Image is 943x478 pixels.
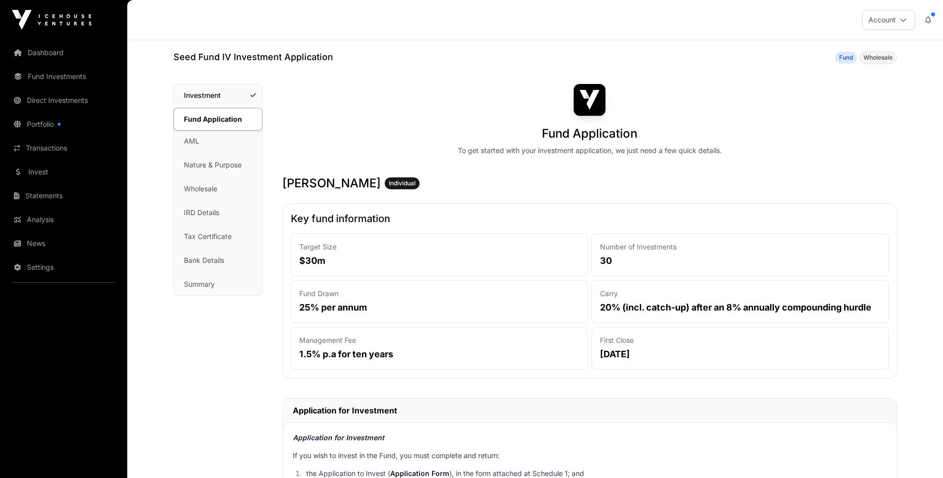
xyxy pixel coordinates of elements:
[293,404,887,416] h2: Application for Investment
[8,42,119,64] a: Dashboard
[8,209,119,231] a: Analysis
[174,178,262,200] a: Wholesale
[8,161,119,183] a: Invest
[299,242,580,252] p: Target Size
[389,179,416,187] span: Individual
[8,89,119,111] a: Direct Investments
[174,226,262,247] a: Tax Certificate
[299,335,580,345] p: Management Fee
[8,113,119,135] a: Portfolio
[600,242,880,252] p: Number of Investments
[174,249,262,271] a: Bank Details
[839,54,853,62] span: Fund
[293,433,384,442] em: Application for Investment
[174,273,262,295] a: Summary
[174,154,262,176] a: Nature & Purpose
[293,451,887,461] p: If you wish to invest in the Fund, you must complete and return:
[390,469,449,478] strong: Application Form
[174,202,262,224] a: IRD Details
[574,84,605,116] img: Seed Fund IV
[458,146,722,156] div: To get started with your investment application, we just need a few quick details.
[8,185,119,207] a: Statements
[291,212,889,226] h2: Key fund information
[600,254,880,268] p: 30
[600,335,880,345] p: First Close
[862,10,915,30] button: Account
[173,108,262,131] a: Fund Application
[282,175,897,191] h3: [PERSON_NAME]
[600,301,880,315] p: 20% (incl. catch-up) after an 8% annually compounding hurdle
[299,289,580,299] p: Fund Drawn
[8,233,119,254] a: News
[542,126,637,142] h1: Fund Application
[173,50,333,64] h1: Seed Fund IV Investment Application
[600,347,880,361] p: [DATE]
[299,254,580,268] p: $30m
[299,301,580,315] p: 25% per annum
[174,84,262,106] a: Investment
[12,10,91,30] img: Icehouse Ventures Logo
[299,347,580,361] p: 1.5% p.a for ten years
[8,256,119,278] a: Settings
[8,66,119,87] a: Fund Investments
[600,289,880,299] p: Carry
[174,130,262,152] a: AML
[8,137,119,159] a: Transactions
[863,54,893,62] span: Wholesale
[893,430,943,478] iframe: Chat Widget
